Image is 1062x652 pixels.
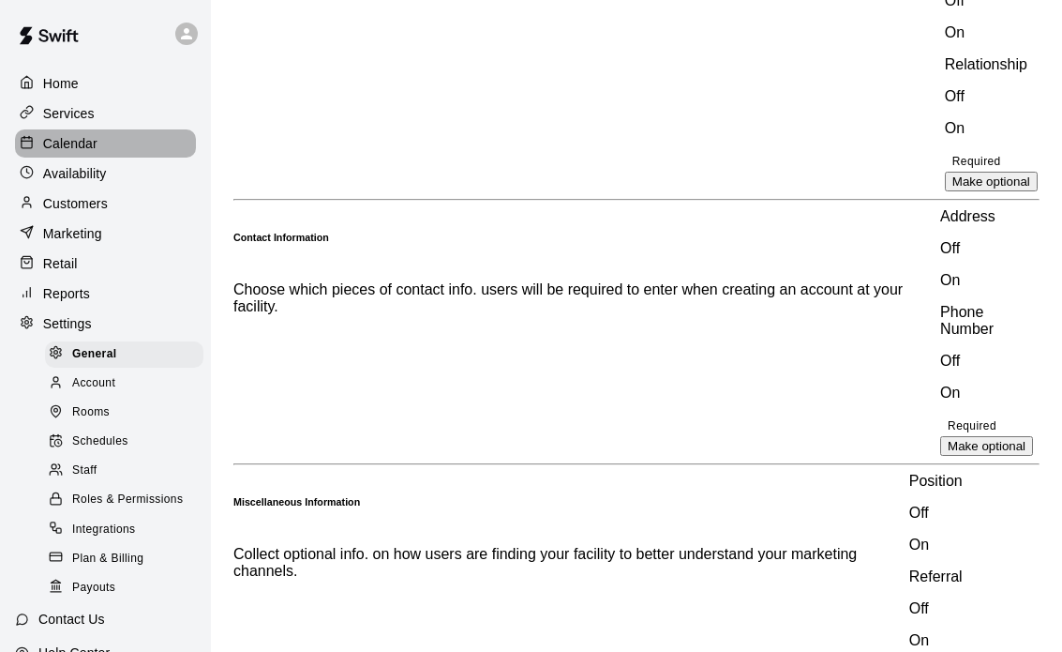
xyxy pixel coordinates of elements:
[45,517,203,543] div: Integrations
[72,432,128,451] span: Schedules
[909,600,1040,617] p: Off
[940,272,1040,289] p: On
[43,134,97,153] p: Calendar
[45,515,211,544] a: Integrations
[45,340,211,369] a: General
[43,164,107,183] p: Availability
[952,155,1001,168] span: Required
[948,419,996,432] span: Required
[15,69,196,98] a: Home
[940,208,995,224] label: Address
[72,462,97,480] span: Staff
[940,436,1033,456] button: Make optional
[45,369,211,398] a: Account
[233,281,940,315] p: Choose which pieces of contact info. users will be required to enter when creating an account at ...
[43,224,102,243] p: Marketing
[45,458,203,484] div: Staff
[45,457,211,486] a: Staff
[945,172,1038,191] button: Make optional
[909,632,1040,649] p: On
[72,403,110,422] span: Rooms
[45,429,203,455] div: Schedules
[909,537,1040,553] p: On
[15,159,196,188] a: Availability
[45,575,203,601] div: Payouts
[72,345,117,364] span: General
[72,491,183,509] span: Roles & Permissions
[945,88,1040,105] p: Off
[909,569,963,584] label: Referral
[45,487,203,513] div: Roles & Permissions
[15,280,196,308] a: Reports
[15,250,196,278] a: Retail
[72,521,136,539] span: Integrations
[15,129,196,158] a: Calendar
[72,579,115,598] span: Payouts
[45,399,211,428] a: Rooms
[15,190,196,218] a: Customers
[45,573,211,602] a: Payouts
[45,428,211,457] a: Schedules
[45,486,211,515] a: Roles & Permissions
[945,120,1040,137] p: On
[15,310,196,338] a: Settings
[940,385,1040,402] p: On
[45,371,203,397] div: Account
[233,546,909,580] p: Collect optional info. on how users are finding your facility to better understand your marketing...
[945,24,1040,41] p: On
[45,546,203,572] div: Plan & Billing
[945,56,1027,72] label: Relationship
[43,254,78,273] p: Retail
[43,284,90,303] p: Reports
[940,240,1040,257] p: Off
[45,400,203,426] div: Rooms
[43,104,95,123] p: Services
[72,550,143,569] span: Plan & Billing
[43,194,108,213] p: Customers
[45,544,211,573] a: Plan & Billing
[909,505,1040,522] p: Off
[233,496,360,508] h6: Miscellaneous Information
[43,314,92,333] p: Settings
[15,220,196,248] a: Marketing
[15,99,196,128] a: Services
[940,304,994,337] label: Phone Number
[43,74,79,93] p: Home
[233,232,329,243] h6: Contact Information
[940,353,1040,370] p: Off
[45,341,203,368] div: General
[38,610,105,629] p: Contact Us
[72,374,115,393] span: Account
[909,473,963,489] label: Position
